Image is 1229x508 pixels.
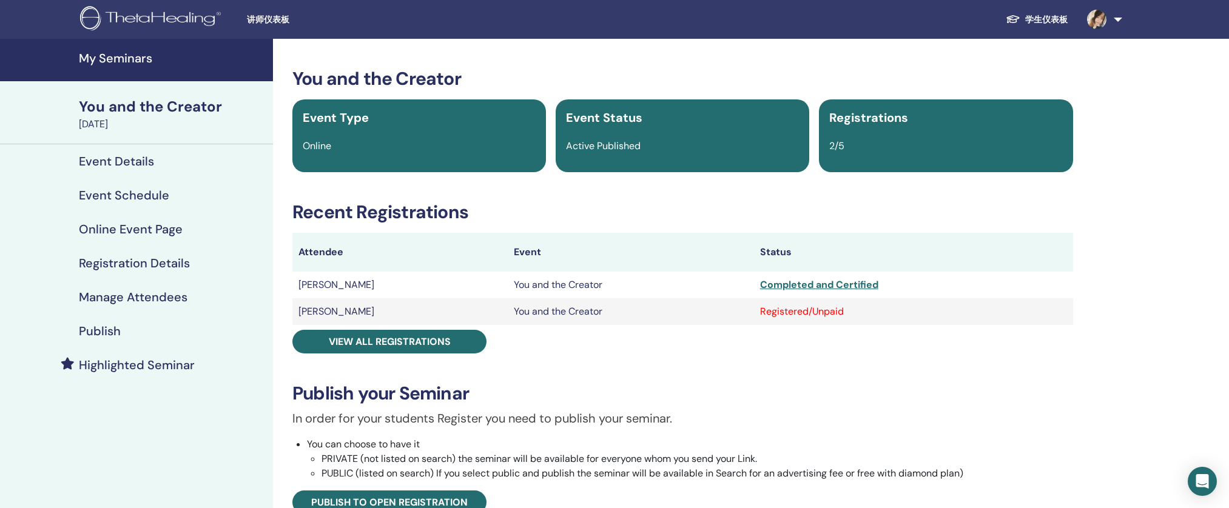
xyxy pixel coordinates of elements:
[322,452,1073,466] li: PRIVATE (not listed on search) the seminar will be available for everyone whom you send your Link.
[1006,14,1020,24] img: graduation-cap-white.svg
[292,201,1073,223] h3: Recent Registrations
[566,110,642,125] span: Event Status
[79,358,195,372] h4: Highlighted Seminar
[303,110,369,125] span: Event Type
[829,139,844,152] span: 2/5
[79,154,154,169] h4: Event Details
[292,272,508,298] td: [PERSON_NAME]
[508,233,754,272] th: Event
[79,324,121,338] h4: Publish
[79,117,266,132] div: [DATE]
[292,409,1073,427] p: In order for your students Register you need to publish your seminar.
[79,222,183,236] h4: Online Event Page
[508,298,754,325] td: You and the Creator
[79,290,187,304] h4: Manage Attendees
[292,383,1073,404] h3: Publish your Seminar
[80,6,225,33] img: logo.png
[322,466,1073,481] li: PUBLIC (listed on search) If you select public and publish the seminar will be available in Searc...
[72,96,273,132] a: You and the Creator[DATE]
[566,139,641,152] span: Active Published
[829,110,908,125] span: Registrations
[996,8,1077,31] a: 学生仪表板
[760,304,1067,319] div: Registered/Unpaid
[1025,14,1068,25] font: 学生仪表板
[292,330,487,353] a: View all registrations
[79,256,190,270] h4: Registration Details
[292,233,508,272] th: Attendee
[303,139,331,152] span: Online
[292,298,508,325] td: [PERSON_NAME]
[79,51,266,65] h4: My Seminars
[329,335,451,348] span: View all registrations
[1087,10,1106,29] img: default.jpg
[760,278,1067,292] div: Completed and Certified
[1188,467,1217,496] div: Open Intercom Messenger
[79,96,266,117] div: You and the Creator
[307,437,1073,481] li: You can choose to have it
[247,15,289,24] font: 讲师仪表板
[508,272,754,298] td: You and the Creator
[754,233,1073,272] th: Status
[79,188,169,202] h4: Event Schedule
[292,68,1073,90] h3: You and the Creator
